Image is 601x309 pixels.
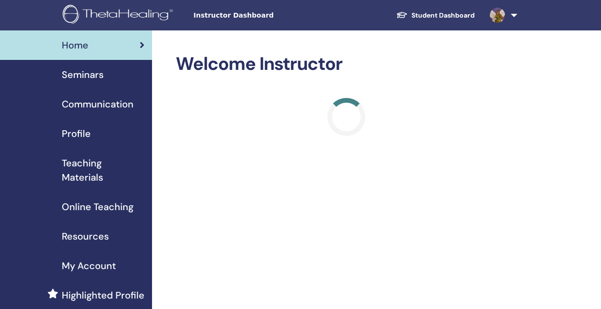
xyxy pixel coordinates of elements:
span: Highlighted Profile [62,288,144,302]
h2: Welcome Instructor [176,53,517,75]
span: Communication [62,97,134,111]
span: Resources [62,229,109,243]
img: graduation-cap-white.svg [396,11,408,19]
img: default.jpg [490,8,505,23]
span: Instructor Dashboard [193,10,336,20]
span: Teaching Materials [62,156,144,184]
span: My Account [62,259,116,273]
img: logo.png [63,5,176,26]
span: Home [62,38,88,52]
span: Online Teaching [62,200,134,214]
a: Student Dashboard [389,7,482,24]
span: Profile [62,126,91,141]
span: Seminars [62,68,104,82]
